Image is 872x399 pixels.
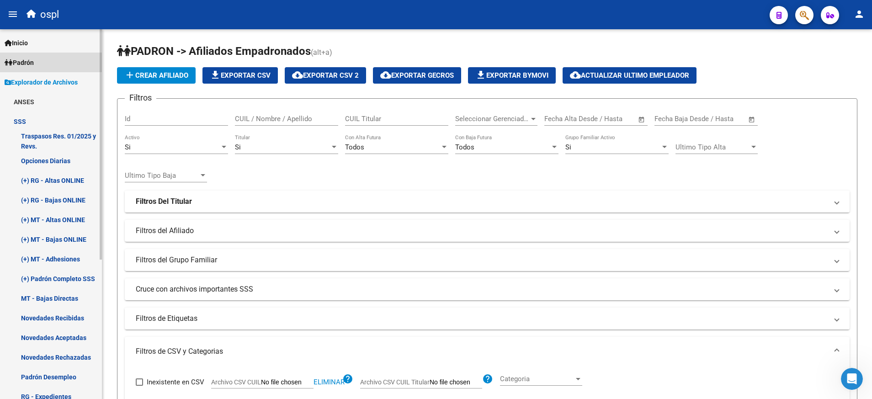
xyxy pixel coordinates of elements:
mat-icon: file_download [210,69,221,80]
span: Si [235,143,241,151]
mat-expansion-panel-header: Cruce con archivos importantes SSS [125,278,850,300]
span: (alt+a) [311,48,332,57]
mat-panel-title: Filtros del Afiliado [136,226,828,236]
input: Archivo CSV CUIL [261,378,314,387]
mat-icon: cloud_download [570,69,581,80]
span: Exportar CSV [210,71,271,80]
span: Padrón [5,58,34,68]
mat-icon: help [482,373,493,384]
button: Exportar GECROS [373,67,461,84]
mat-panel-title: Cruce con archivos importantes SSS [136,284,828,294]
span: Archivo CSV CUIL Titular [360,378,430,386]
span: Todos [345,143,364,151]
button: Crear Afiliado [117,67,196,84]
button: Exportar CSV 2 [285,67,366,84]
span: Exportar Bymovi [475,71,548,80]
mat-expansion-panel-header: Filtros de CSV y Categorias [125,337,850,366]
strong: Filtros Del Titular [136,197,192,207]
mat-panel-title: Filtros del Grupo Familiar [136,255,828,265]
mat-expansion-panel-header: Filtros del Grupo Familiar [125,249,850,271]
button: Eliminar [314,379,345,385]
span: Explorador de Archivos [5,77,78,87]
input: Fecha fin [700,115,744,123]
mat-icon: help [342,373,353,384]
h3: Filtros [125,91,156,104]
mat-icon: cloud_download [292,69,303,80]
span: Archivo CSV CUIL [211,378,261,386]
span: Ultimo Tipo Baja [125,171,199,180]
mat-icon: menu [7,9,18,20]
span: Ultimo Tipo Alta [675,143,750,151]
span: Seleccionar Gerenciador [455,115,529,123]
span: Todos [455,143,474,151]
mat-panel-title: Filtros de CSV y Categorias [136,346,828,356]
iframe: Intercom live chat [841,368,863,390]
mat-expansion-panel-header: Filtros de Etiquetas [125,308,850,330]
mat-icon: add [124,69,135,80]
button: Exportar CSV [202,67,278,84]
input: Fecha inicio [544,115,581,123]
input: Fecha fin [590,115,634,123]
span: PADRON -> Afiliados Empadronados [117,45,311,58]
span: Actualizar ultimo Empleador [570,71,689,80]
mat-icon: file_download [475,69,486,80]
button: Open calendar [747,114,757,125]
span: Eliminar [314,378,345,386]
mat-icon: cloud_download [380,69,391,80]
span: Crear Afiliado [124,71,188,80]
span: Inexistente en CSV [147,377,204,388]
button: Actualizar ultimo Empleador [563,67,697,84]
mat-expansion-panel-header: Filtros Del Titular [125,191,850,213]
input: Archivo CSV CUIL Titular [430,378,482,387]
span: Si [125,143,131,151]
input: Fecha inicio [654,115,691,123]
span: Exportar CSV 2 [292,71,359,80]
span: Exportar GECROS [380,71,454,80]
mat-panel-title: Filtros de Etiquetas [136,314,828,324]
mat-expansion-panel-header: Filtros del Afiliado [125,220,850,242]
span: Inicio [5,38,28,48]
span: Si [565,143,571,151]
span: ospl [40,5,59,25]
mat-icon: person [854,9,865,20]
span: Categoria [500,375,574,383]
button: Exportar Bymovi [468,67,556,84]
button: Open calendar [637,114,647,125]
